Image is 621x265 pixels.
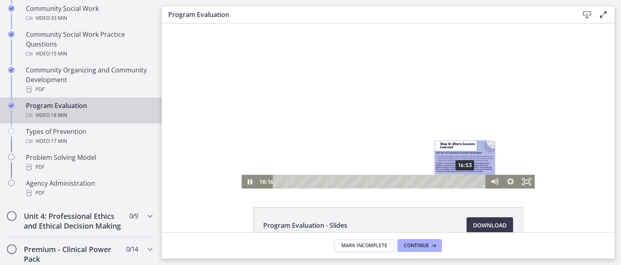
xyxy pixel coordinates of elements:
[8,102,15,109] i: Completed
[50,13,67,23] span: · 33 min
[341,151,357,165] button: Show settings menu
[24,244,123,264] h2: Premium - Clinical Power Pack
[26,13,152,23] div: Video
[397,239,442,252] button: Continue
[50,110,67,120] span: · 18 min
[26,101,152,120] div: Program Evaluation
[26,65,152,94] div: Community Organizing and Community Development
[162,23,615,189] iframe: Video Lesson
[50,49,67,59] span: · 15 min
[168,10,566,19] h3: Program Evaluation
[26,127,152,146] div: Types of Prevention
[473,220,507,230] span: Download
[129,211,138,221] span: 0 / 9
[325,151,341,165] button: Mute
[26,178,152,198] div: Agency Administration
[341,242,387,249] span: Mark Incomplete
[26,136,152,146] div: Video
[50,136,67,146] span: · 17 min
[8,5,15,12] i: Completed
[263,220,347,230] span: Program Evaluation - Slides
[8,31,15,38] i: Completed
[26,30,152,59] div: Community Social Work Practice Questions
[26,162,152,172] div: PDF
[26,110,152,120] div: Video
[26,49,152,59] div: Video
[26,153,152,172] div: Problem Solving Model
[334,239,394,252] button: Mark Incomplete
[126,244,138,254] span: 0 / 14
[8,67,15,73] i: Completed
[26,188,152,198] div: PDF
[26,85,152,94] div: PDF
[404,242,429,249] span: Continue
[357,151,373,165] button: Fullscreen
[467,217,513,233] a: Download
[26,4,152,23] div: Community Social Work
[24,211,123,231] h2: Unit 4: Professional Ethics and Ethical Decision Making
